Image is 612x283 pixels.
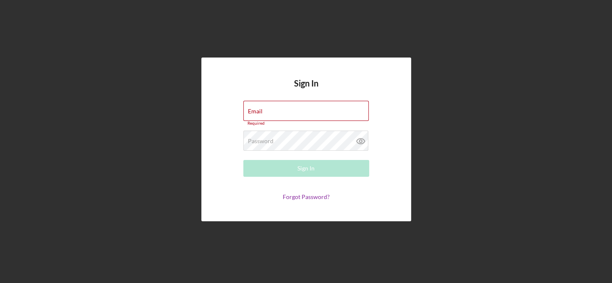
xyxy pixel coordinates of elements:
[248,108,263,115] label: Email
[283,193,330,200] a: Forgot Password?
[243,160,369,177] button: Sign In
[243,121,369,126] div: Required
[248,138,273,144] label: Password
[294,79,318,101] h4: Sign In
[297,160,315,177] div: Sign In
